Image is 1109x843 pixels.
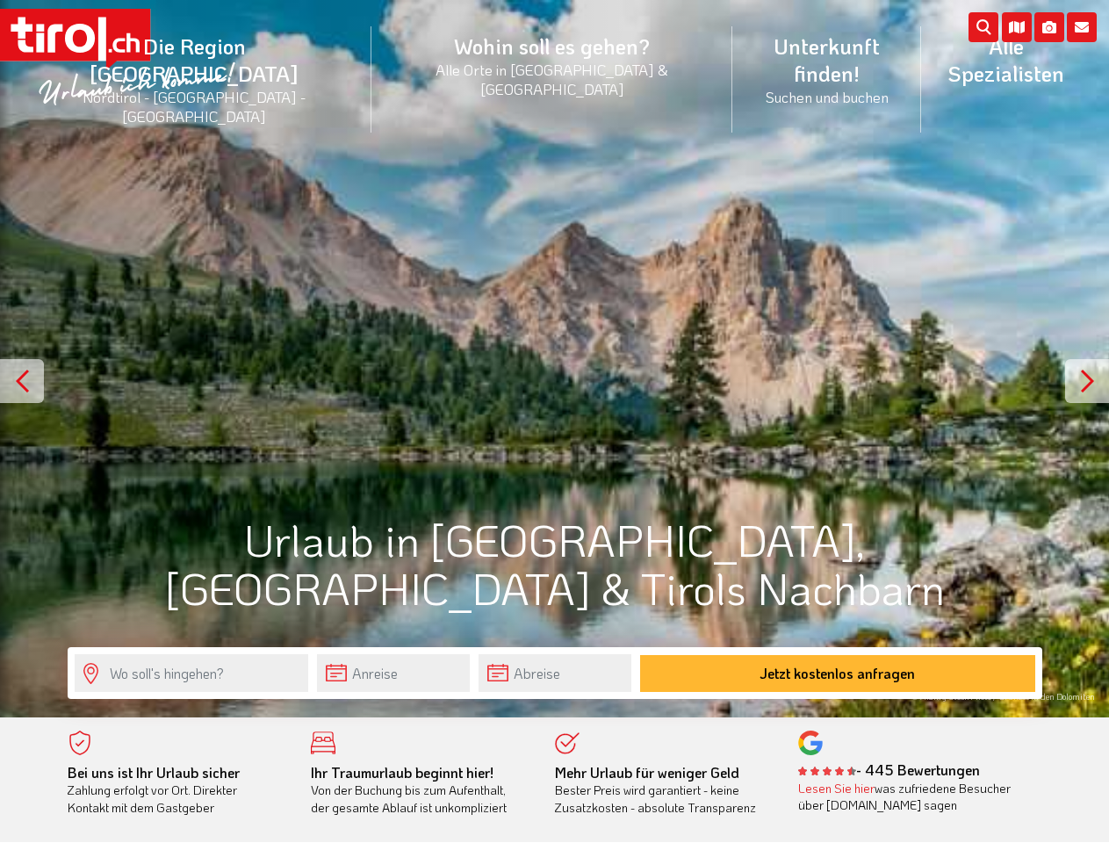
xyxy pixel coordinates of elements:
[1067,12,1097,42] i: Kontakt
[75,654,308,692] input: Wo soll's hingehen?
[68,763,240,782] b: Bei uns ist Ihr Urlaub sicher
[798,760,980,779] b: - 445 Bewertungen
[921,13,1091,106] a: Alle Spezialisten
[1034,12,1064,42] i: Fotogalerie
[371,13,733,118] a: Wohin soll es gehen?Alle Orte in [GEOGRAPHIC_DATA] & [GEOGRAPHIC_DATA]
[555,764,773,817] div: Bester Preis wird garantiert - keine Zusatzkosten - absolute Transparenz
[311,764,529,817] div: Von der Buchung bis zum Aufenthalt, der gesamte Ablauf ist unkompliziert
[798,780,875,796] a: Lesen Sie hier
[392,60,712,98] small: Alle Orte in [GEOGRAPHIC_DATA] & [GEOGRAPHIC_DATA]
[732,13,920,126] a: Unterkunft finden!Suchen und buchen
[68,764,285,817] div: Zahlung erfolgt vor Ort. Direkter Kontakt mit dem Gastgeber
[1002,12,1032,42] i: Karte öffnen
[555,763,739,782] b: Mehr Urlaub für weniger Geld
[753,87,899,106] small: Suchen und buchen
[798,780,1016,814] div: was zufriedene Besucher über [DOMAIN_NAME] sagen
[18,13,371,146] a: Die Region [GEOGRAPHIC_DATA]Nordtirol - [GEOGRAPHIC_DATA] - [GEOGRAPHIC_DATA]
[640,655,1035,692] button: Jetzt kostenlos anfragen
[311,763,493,782] b: Ihr Traumurlaub beginnt hier!
[317,654,470,692] input: Anreise
[479,654,631,692] input: Abreise
[39,87,350,126] small: Nordtirol - [GEOGRAPHIC_DATA] - [GEOGRAPHIC_DATA]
